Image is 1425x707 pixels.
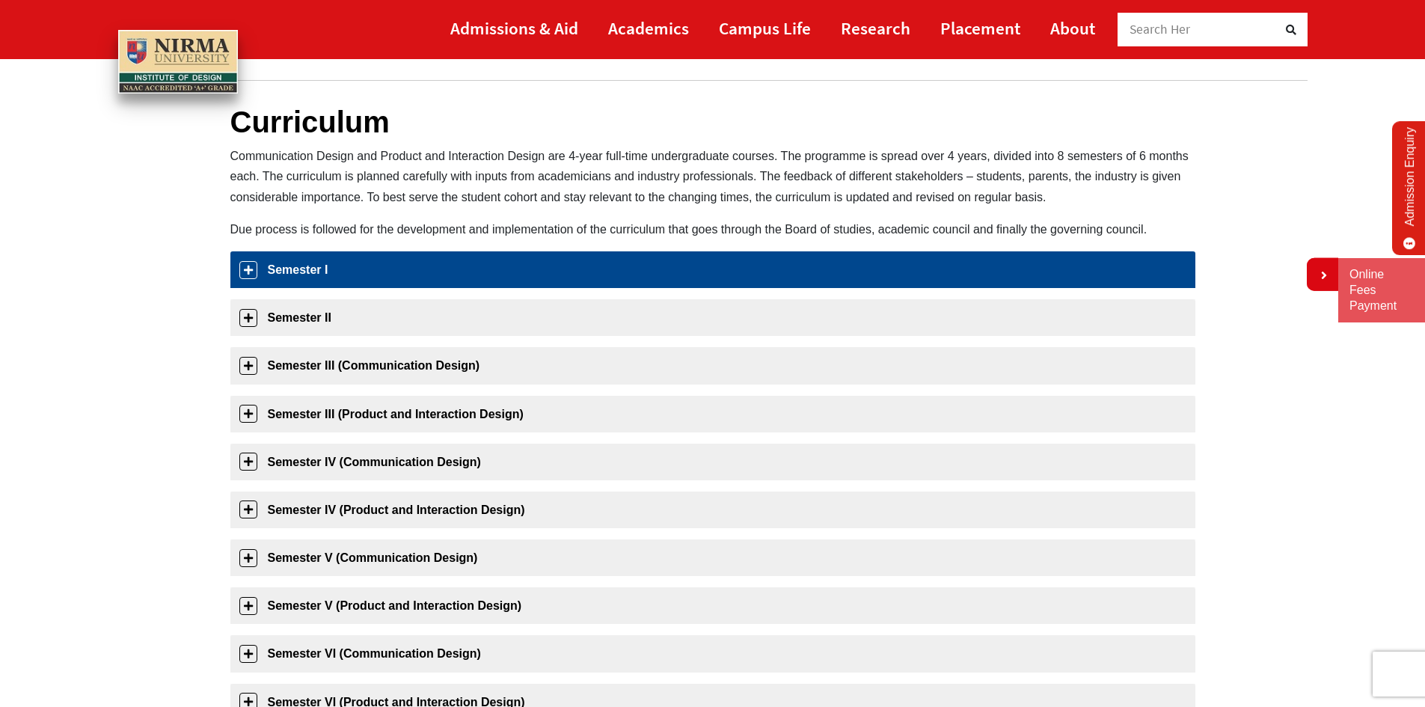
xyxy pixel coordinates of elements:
[230,396,1195,432] a: Semester III (Product and Interaction Design)
[1050,11,1095,45] a: About
[230,219,1195,239] p: Due process is followed for the development and implementation of the curriculum that goes throug...
[1349,267,1414,313] a: Online Fees Payment
[230,444,1195,480] a: Semester IV (Communication Design)
[1130,21,1191,37] span: Search Her
[230,299,1195,336] a: Semester II
[118,30,238,94] img: main_logo
[719,11,811,45] a: Campus Life
[230,104,1195,140] h1: Curriculum
[230,635,1195,672] a: Semester VI (Communication Design)
[230,347,1195,384] a: Semester III (Communication Design)
[230,146,1195,207] p: Communication Design and Product and Interaction Design are 4-year full-time undergraduate course...
[608,11,689,45] a: Academics
[940,11,1020,45] a: Placement
[230,539,1195,576] a: Semester V (Communication Design)
[230,251,1195,288] a: Semester I
[450,11,578,45] a: Admissions & Aid
[841,11,910,45] a: Research
[230,587,1195,624] a: Semester V (Product and Interaction Design)
[230,492,1195,528] a: Semester IV (Product and Interaction Design)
